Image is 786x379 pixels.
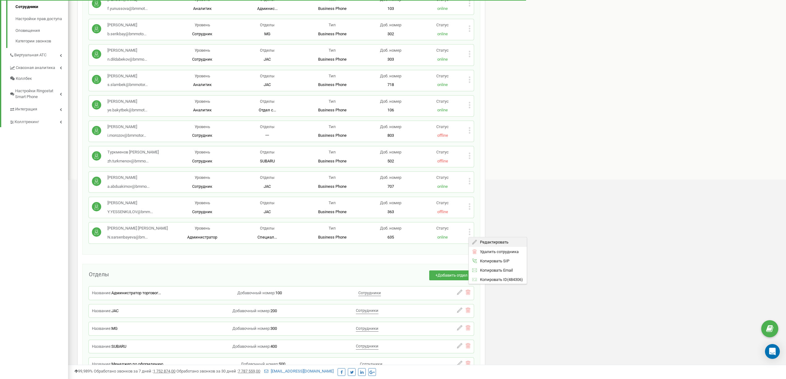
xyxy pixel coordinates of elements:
[380,74,401,78] span: Доб. номер
[438,273,468,278] span: Добавить отдел
[9,102,68,115] a: Интеграция
[257,6,278,11] span: Админис...
[107,175,149,181] p: [PERSON_NAME]
[192,133,212,138] span: Сотрудник
[107,209,153,214] span: Y.YESSENKULOV@bmm...
[329,74,336,78] span: Тип
[92,291,111,295] span: Название:
[107,6,148,11] span: f.yunussova@bmmot...
[329,48,336,53] span: Тип
[469,275,527,284] div: ( 484306 )
[111,344,126,349] span: SUBARU
[260,200,274,205] span: Отделы
[15,1,68,13] a: Сотрудники
[436,74,449,78] span: Статус
[15,119,39,125] span: Коллтрекинг
[356,326,378,331] span: Сотрудники
[195,99,210,104] span: Уровень
[380,124,401,129] span: Доб. номер
[380,200,401,205] span: Доб. номер
[111,326,118,331] span: MG
[264,369,334,373] a: [EMAIL_ADDRESS][DOMAIN_NAME]
[107,200,153,206] p: [PERSON_NAME]
[260,48,274,53] span: Отделы
[15,13,68,25] a: Настройки прав доступа
[329,124,336,129] span: Тип
[356,344,378,348] span: Сотрудники
[318,184,347,189] span: Business Phone
[232,326,270,331] span: Добавочный номер:
[264,32,270,36] span: MG
[260,226,274,230] span: Отделы
[477,240,509,244] span: Редактировать
[15,106,37,112] span: Интеграция
[356,308,378,313] span: Сотрудники
[437,82,448,87] span: online
[318,133,347,138] span: Business Phone
[477,259,510,263] span: Копировать SIP
[9,73,68,84] a: Коллбек
[260,23,274,27] span: Отделы
[195,226,210,230] span: Уровень
[111,308,119,313] span: JAC
[195,200,210,205] span: Уровень
[264,209,271,214] span: JAC
[9,61,68,73] a: Сквозная аналитика
[107,99,147,105] p: [PERSON_NAME]
[107,32,146,36] span: b.serikbay@bmmoto...
[74,369,93,373] span: 99,989%
[437,108,448,112] span: online
[193,108,212,112] span: Аналитик
[436,48,449,53] span: Статус
[195,150,210,154] span: Уровень
[107,57,147,62] span: n.dildabekov@bmmo...
[329,150,336,154] span: Тип
[318,235,347,239] span: Business Phone
[318,57,347,62] span: Business Phone
[260,124,274,129] span: Отделы
[260,74,274,78] span: Отделы
[318,209,347,214] span: Business Phone
[275,291,282,295] span: 100
[107,184,149,189] span: a.abduakimov@bmmo...
[380,226,401,230] span: Доб. номер
[107,124,146,130] p: [PERSON_NAME]
[437,159,448,163] span: offline
[9,115,68,127] a: Коллтрекинг
[380,175,401,180] span: Доб. номер
[192,184,212,189] span: Сотрудник
[365,184,417,190] p: 707
[187,235,217,239] span: Администратор
[436,150,449,154] span: Статус
[107,22,146,28] p: [PERSON_NAME]
[380,23,401,27] span: Доб. номер
[107,133,146,138] span: i.morozov@bmmotor...
[318,159,347,163] span: Business Phone
[238,369,260,373] u: 7 787 559,00
[365,31,417,37] p: 302
[107,235,148,239] span: N.sarsenbayeva@bm...
[16,76,32,82] span: Коллбек
[270,326,277,331] span: 300
[107,48,147,54] p: [PERSON_NAME]
[257,235,277,239] span: Специал...
[192,32,212,36] span: Сотрудник
[365,107,417,113] p: 106
[264,57,271,62] span: JAC
[92,362,111,366] span: Название:
[192,57,212,62] span: Сотрудник
[270,344,277,349] span: 400
[429,270,474,281] button: +Добавить отдел
[264,82,271,87] span: JAC
[318,108,347,112] span: Business Phone
[437,32,448,36] span: online
[436,175,449,180] span: Статус
[241,362,279,366] span: Добавочный номер:
[329,226,336,230] span: Тип
[318,6,347,11] span: Business Phone
[92,326,111,331] span: Название:
[365,209,417,215] p: 363
[193,6,212,11] span: Аналитик
[436,124,449,129] span: Статус
[477,268,513,272] span: Копировать Email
